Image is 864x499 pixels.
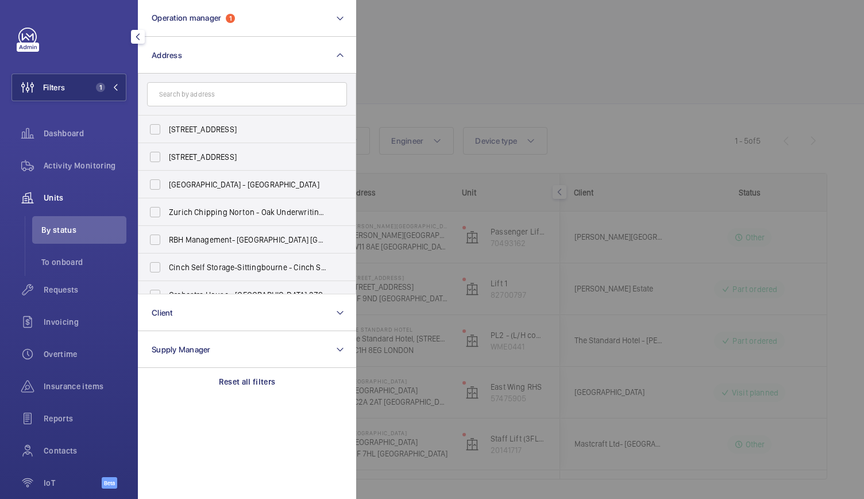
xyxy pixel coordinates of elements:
span: To onboard [41,256,126,268]
span: Filters [43,82,65,93]
span: Requests [44,284,126,295]
span: By status [41,224,126,236]
span: Dashboard [44,128,126,139]
span: Activity Monitoring [44,160,126,171]
span: Units [44,192,126,204]
button: Filters1 [11,74,126,101]
span: Overtime [44,348,126,360]
span: 1 [96,83,105,92]
span: Beta [102,477,117,489]
span: Insurance items [44,381,126,392]
span: Contacts [44,445,126,456]
span: IoT [44,477,102,489]
span: Invoicing [44,316,126,328]
span: Reports [44,413,126,424]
